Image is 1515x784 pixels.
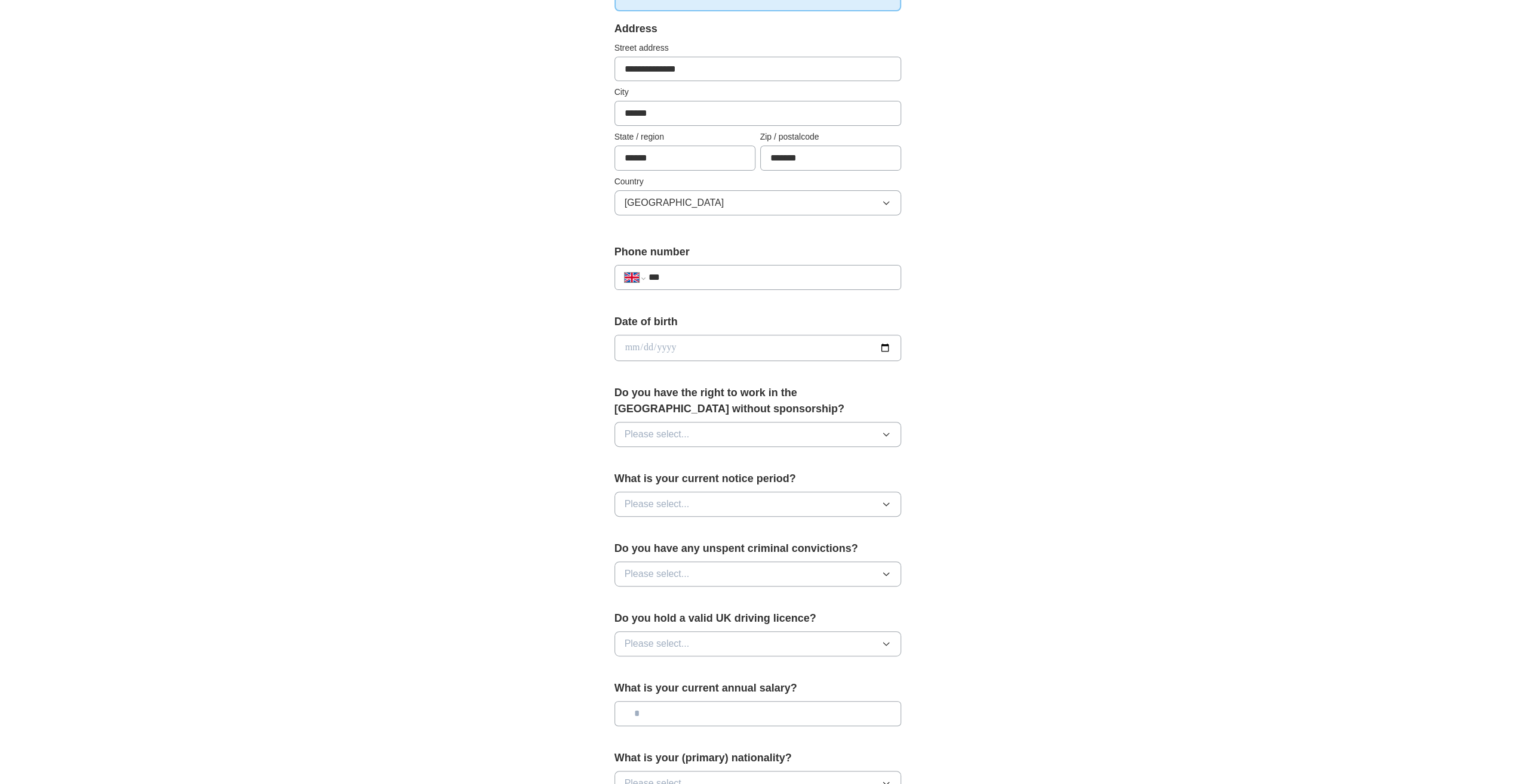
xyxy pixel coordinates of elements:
span: Please select... [625,567,690,581]
label: Phone number [614,244,901,260]
label: Do you hold a valid UK driving licence? [614,610,901,626]
label: Zip / postalcode [760,131,901,143]
label: What is your (primary) nationality? [614,750,901,766]
button: [GEOGRAPHIC_DATA] [614,190,901,215]
button: Please select... [614,631,901,656]
button: Please select... [614,422,901,447]
span: Please select... [625,497,690,511]
button: Please select... [614,561,901,587]
span: [GEOGRAPHIC_DATA] [625,196,724,210]
label: Country [614,175,901,188]
span: Please select... [625,427,690,442]
label: What is your current notice period? [614,471,901,487]
label: Street address [614,42,901,54]
label: What is your current annual salary? [614,680,901,696]
span: Please select... [625,637,690,651]
label: City [614,86,901,98]
button: Please select... [614,492,901,517]
div: Address [614,21,901,37]
label: Do you have any unspent criminal convictions? [614,541,901,557]
label: State / region [614,131,755,143]
label: Date of birth [614,314,901,330]
label: Do you have the right to work in the [GEOGRAPHIC_DATA] without sponsorship? [614,385,901,417]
